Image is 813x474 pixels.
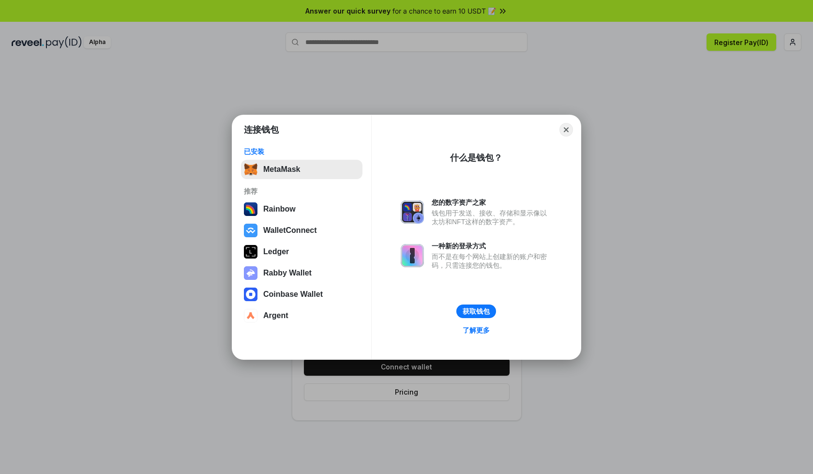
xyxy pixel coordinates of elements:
[432,209,552,226] div: 钱包用于发送、接收、存储和显示像以太坊和NFT这样的数字资产。
[401,244,424,267] img: svg+xml,%3Csvg%20xmlns%3D%22http%3A%2F%2Fwww.w3.org%2F2000%2Fsvg%22%20fill%3D%22none%22%20viewBox...
[241,199,362,219] button: Rainbow
[432,242,552,250] div: 一种新的登录方式
[263,311,288,320] div: Argent
[244,202,257,216] img: svg+xml,%3Csvg%20width%3D%22120%22%20height%3D%22120%22%20viewBox%3D%220%200%20120%20120%22%20fil...
[263,247,289,256] div: Ledger
[241,221,362,240] button: WalletConnect
[241,263,362,283] button: Rabby Wallet
[244,245,257,259] img: svg+xml,%3Csvg%20xmlns%3D%22http%3A%2F%2Fwww.w3.org%2F2000%2Fsvg%22%20width%3D%2228%22%20height%3...
[263,226,317,235] div: WalletConnect
[244,266,257,280] img: svg+xml,%3Csvg%20xmlns%3D%22http%3A%2F%2Fwww.w3.org%2F2000%2Fsvg%22%20fill%3D%22none%22%20viewBox...
[463,326,490,335] div: 了解更多
[457,324,496,336] a: 了解更多
[559,123,573,137] button: Close
[456,305,496,318] button: 获取钱包
[244,224,257,237] img: svg+xml,%3Csvg%20width%3D%2228%22%20height%3D%2228%22%20viewBox%3D%220%200%2028%2028%22%20fill%3D...
[432,252,552,270] div: 而不是在每个网站上创建新的账户和密码，只需连接您的钱包。
[244,147,360,156] div: 已安装
[241,306,362,325] button: Argent
[241,160,362,179] button: MetaMask
[244,309,257,322] img: svg+xml,%3Csvg%20width%3D%2228%22%20height%3D%2228%22%20viewBox%3D%220%200%2028%2028%22%20fill%3D...
[241,285,362,304] button: Coinbase Wallet
[244,124,279,136] h1: 连接钱包
[241,242,362,261] button: Ledger
[263,290,323,299] div: Coinbase Wallet
[401,200,424,224] img: svg+xml,%3Csvg%20xmlns%3D%22http%3A%2F%2Fwww.w3.org%2F2000%2Fsvg%22%20fill%3D%22none%22%20viewBox...
[244,288,257,301] img: svg+xml,%3Csvg%20width%3D%2228%22%20height%3D%2228%22%20viewBox%3D%220%200%2028%2028%22%20fill%3D...
[244,163,257,176] img: svg+xml,%3Csvg%20fill%3D%22none%22%20height%3D%2233%22%20viewBox%3D%220%200%2035%2033%22%20width%...
[432,198,552,207] div: 您的数字资产之家
[244,187,360,196] div: 推荐
[263,205,296,214] div: Rainbow
[263,269,312,277] div: Rabby Wallet
[263,165,300,174] div: MetaMask
[463,307,490,316] div: 获取钱包
[450,152,502,164] div: 什么是钱包？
